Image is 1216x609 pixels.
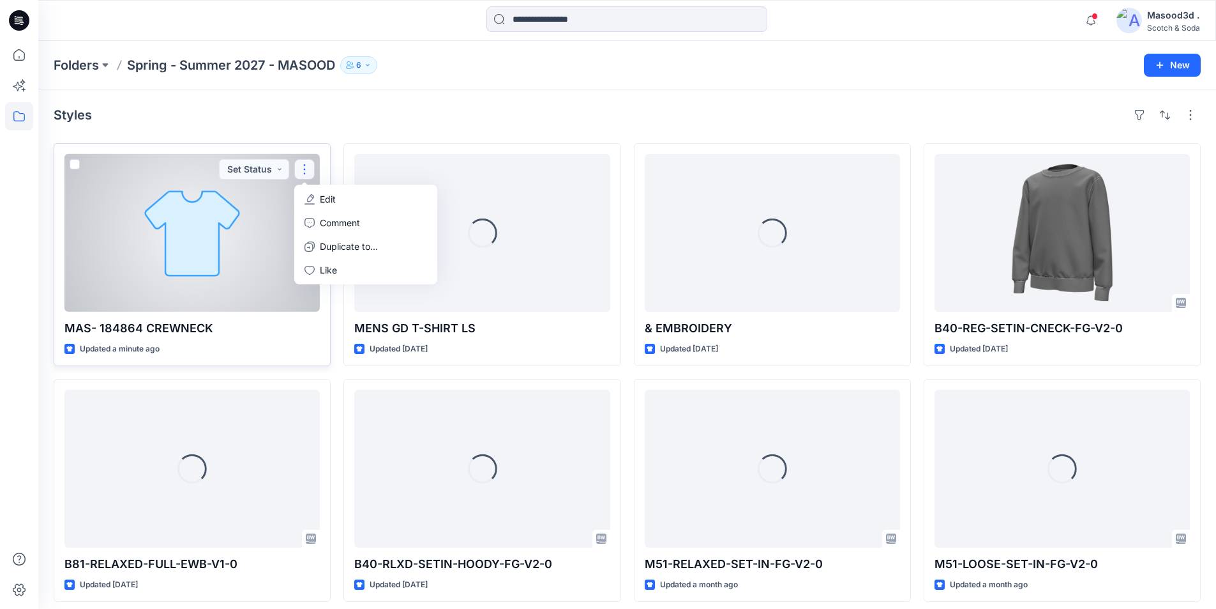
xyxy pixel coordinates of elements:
[1147,8,1200,23] div: Masood3d .
[950,343,1008,356] p: Updated [DATE]
[950,578,1028,592] p: Updated a month ago
[320,240,378,253] p: Duplicate to...
[1144,54,1201,77] button: New
[320,263,337,277] p: Like
[660,343,718,356] p: Updated [DATE]
[54,107,92,123] h4: Styles
[80,343,160,356] p: Updated a minute ago
[356,58,361,72] p: 6
[127,56,335,74] p: Spring - Summer 2027 - MASOOD
[935,154,1190,312] a: B40-REG-SETIN-CNECK-FG-V2-0
[935,555,1190,573] p: M51-LOOSE-SET-IN-FG-V2-0
[354,320,610,337] p: MENS GD T-SHIRT LS
[64,320,320,337] p: MAS- 184864 CREWNECK
[54,56,99,74] a: Folders
[645,320,900,337] p: & EMBROIDERY
[64,154,320,312] a: MAS- 184864 CREWNECK
[645,555,900,573] p: M51-RELAXED-SET-IN-FG-V2-0
[320,216,360,229] p: Comment
[80,578,138,592] p: Updated [DATE]
[370,578,428,592] p: Updated [DATE]
[320,192,336,206] p: Edit
[340,56,377,74] button: 6
[370,343,428,356] p: Updated [DATE]
[1147,23,1200,33] div: Scotch & Soda
[1116,8,1142,33] img: avatar
[297,187,435,211] a: Edit
[660,578,738,592] p: Updated a month ago
[354,555,610,573] p: B40-RLXD-SETIN-HOODY-FG-V2-0
[935,320,1190,337] p: B40-REG-SETIN-CNECK-FG-V2-0
[64,555,320,573] p: B81-RELAXED-FULL-EWB-V1-0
